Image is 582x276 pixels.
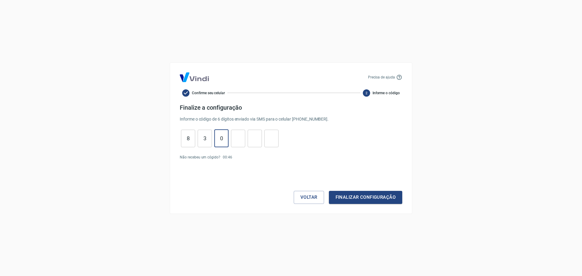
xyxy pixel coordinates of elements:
p: Precisa de ajuda [368,75,395,80]
p: Não recebeu um cógido? [180,155,220,160]
h4: Finalize a configuração [180,104,402,111]
text: 2 [366,91,367,95]
img: Logo Vind [180,72,209,82]
button: Finalizar configuração [329,191,402,204]
span: Confirme seu celular [192,90,225,96]
p: Informe o código de 6 dígitos enviado via SMS para o celular [PHONE_NUMBER] . [180,116,402,122]
span: Informe o código [373,90,400,96]
p: 00 : 46 [223,155,232,160]
button: Voltar [294,191,324,204]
